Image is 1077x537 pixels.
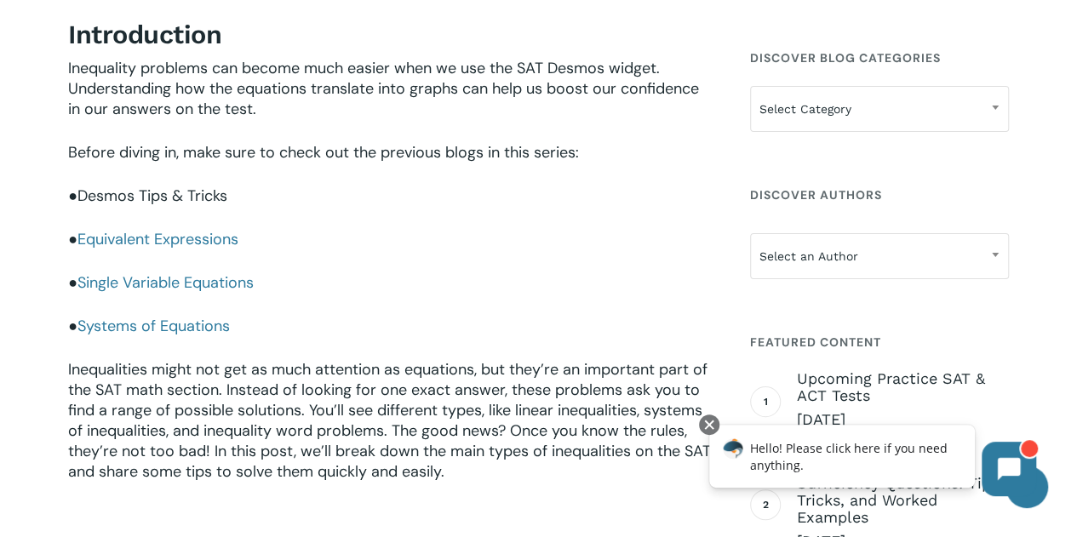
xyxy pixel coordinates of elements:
[797,370,1009,430] a: Upcoming Practice SAT & ACT Tests [DATE]
[68,20,221,49] strong: Introduction
[68,186,713,229] p: ●
[751,91,1008,127] span: Select Category
[750,180,1009,210] h4: Discover Authors
[750,86,1009,132] span: Select Category
[77,229,238,249] a: Equivalent Expressions
[77,186,227,206] a: Desmos Tips & Tricks
[68,359,713,505] p: Inequalities might not get as much attention as equations, but they’re an important part of the S...
[750,233,1009,279] span: Select an Author
[68,229,713,272] p: ●
[77,272,254,293] a: Single Variable Equations
[797,409,1009,430] span: [DATE]
[691,411,1053,513] iframe: Chatbot
[68,316,713,359] p: ●
[68,142,713,186] p: Before diving in, make sure to check out the previous blogs in this series:
[797,370,1009,404] span: Upcoming Practice SAT & ACT Tests
[77,316,230,336] a: Systems of Equations
[750,43,1009,73] h4: Discover Blog Categories
[750,327,1009,357] h4: Featured Content
[68,58,713,142] p: Inequality problems can become much easier when we use the SAT Desmos widget. Understanding how t...
[751,238,1008,274] span: Select an Author
[68,272,713,316] p: ●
